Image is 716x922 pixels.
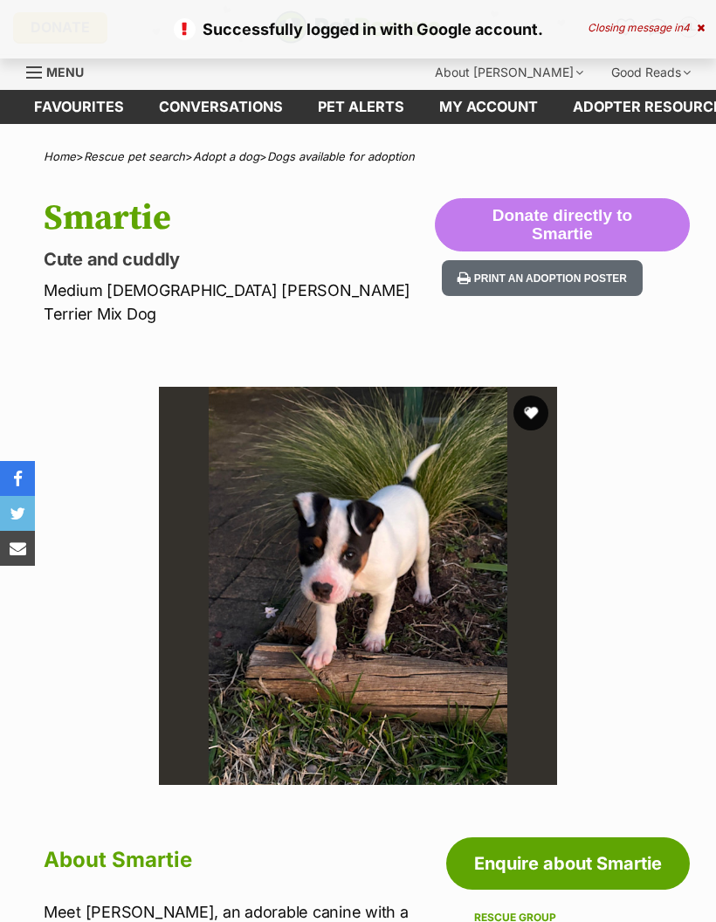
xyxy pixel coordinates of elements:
[588,22,705,34] div: Closing message in
[159,387,557,785] img: Photo of Smartie
[193,149,259,163] a: Adopt a dog
[442,260,643,296] button: Print an adoption poster
[446,837,690,890] a: Enquire about Smartie
[300,90,422,124] a: Pet alerts
[44,149,76,163] a: Home
[435,198,690,252] button: Donate directly to Smartie
[44,247,435,272] p: Cute and cuddly
[422,90,555,124] a: My account
[267,149,415,163] a: Dogs available for adoption
[46,65,84,79] span: Menu
[683,21,690,34] span: 4
[141,90,300,124] a: conversations
[26,55,96,86] a: Menu
[599,55,703,90] div: Good Reads
[423,55,596,90] div: About [PERSON_NAME]
[17,17,699,41] p: Successfully logged in with Google account.
[17,90,141,124] a: Favourites
[84,149,185,163] a: Rescue pet search
[44,279,435,326] p: Medium [DEMOGRAPHIC_DATA] [PERSON_NAME] Terrier Mix Dog
[44,198,435,238] h1: Smartie
[513,396,548,430] button: favourite
[44,841,424,879] h2: About Smartie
